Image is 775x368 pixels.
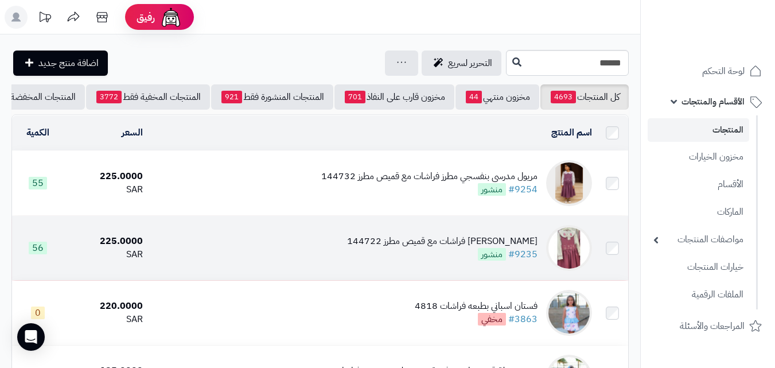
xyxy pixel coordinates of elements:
span: رفيق [137,10,155,24]
span: 0 [31,307,45,319]
img: فستان اسباني بطبعه فراشات 4818 [546,290,592,336]
a: #3863 [508,312,538,326]
a: #9235 [508,247,538,261]
a: مواصفات المنتجات [648,227,749,252]
a: الأقسام [648,172,749,197]
a: مخزون منتهي44 [455,84,539,110]
a: #9254 [508,183,538,196]
div: [PERSON_NAME] فراشات مع قميص مطرز 144722 [347,235,538,248]
a: مخزون قارب على النفاذ701 [334,84,454,110]
a: تحديثات المنصة [30,6,59,32]
span: منشور [478,183,506,196]
div: 220.0000 [68,300,143,313]
a: التحرير لسريع [422,51,501,76]
span: المراجعات والأسئلة [680,318,745,334]
div: SAR [68,313,143,326]
span: 56 [29,242,47,254]
a: السعر [122,126,143,140]
div: Open Intercom Messenger [17,323,45,351]
div: 225.0000 [68,235,143,248]
span: 55 [29,177,47,189]
img: ai-face.png [159,6,182,29]
span: مخفي [478,313,506,326]
span: 921 [221,91,242,103]
img: مريول مدرسي بنفسجي مطرز فراشات مع قميص مطرز 144732 [546,160,592,206]
span: 701 [345,91,365,103]
a: المنتجات المخفية فقط3772 [86,84,210,110]
a: المراجعات والأسئلة [648,312,768,340]
span: التحرير لسريع [448,56,492,70]
a: اسم المنتج [551,126,592,140]
span: منشور [478,248,506,261]
a: خيارات المنتجات [648,255,749,280]
div: فستان اسباني بطبعه فراشات 4818 [415,300,538,313]
span: اضافة منتج جديد [38,56,99,70]
span: 4693 [551,91,576,103]
a: كل المنتجات4693 [540,84,629,110]
span: 3772 [96,91,122,103]
a: مخزون الخيارات [648,145,749,169]
a: المنتجات [648,118,749,142]
div: SAR [68,248,143,261]
a: الماركات [648,200,749,224]
div: مريول مدرسي بنفسجي مطرز فراشات مع قميص مطرز 144732 [321,170,538,183]
div: 225.0000 [68,170,143,183]
img: مريول مدرسي وردي مطرز فراشات مع قميص مطرز 144722 [546,225,592,271]
a: اضافة منتج جديد [13,51,108,76]
a: الملفات الرقمية [648,282,749,307]
div: SAR [68,183,143,196]
span: 44 [466,91,482,103]
a: الكمية [26,126,49,140]
span: لوحة التحكم [702,63,745,79]
span: الأقسام والمنتجات [681,94,745,110]
a: المنتجات المنشورة فقط921 [211,84,333,110]
a: لوحة التحكم [648,57,768,85]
